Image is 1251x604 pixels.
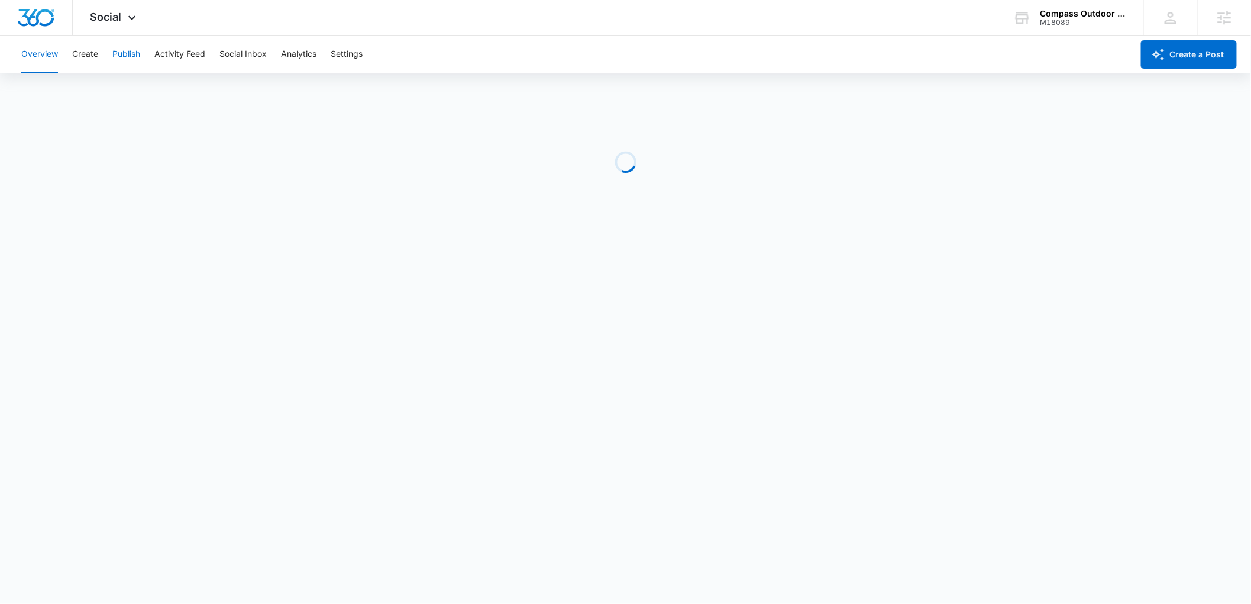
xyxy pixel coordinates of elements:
[219,36,267,73] button: Social Inbox
[72,36,98,73] button: Create
[1040,18,1126,27] div: account id
[21,36,58,73] button: Overview
[90,11,122,23] span: Social
[112,36,140,73] button: Publish
[154,36,205,73] button: Activity Feed
[281,36,316,73] button: Analytics
[331,36,363,73] button: Settings
[1141,40,1237,69] button: Create a Post
[1040,9,1126,18] div: account name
